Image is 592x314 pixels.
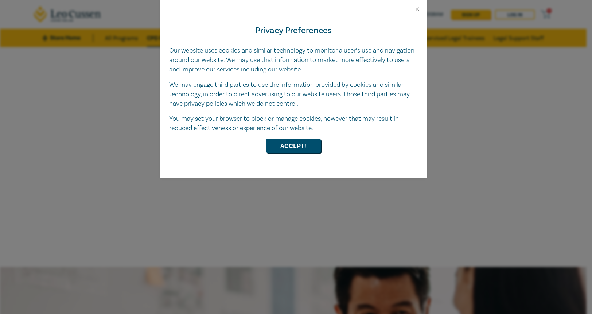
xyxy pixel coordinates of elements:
p: We may engage third parties to use the information provided by cookies and similar technology, in... [169,80,418,109]
button: Accept! [266,139,321,153]
button: Close [414,6,421,12]
p: Our website uses cookies and similar technology to monitor a user’s use and navigation around our... [169,46,418,74]
p: You may set your browser to block or manage cookies, however that may result in reduced effective... [169,114,418,133]
h4: Privacy Preferences [169,24,418,37]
